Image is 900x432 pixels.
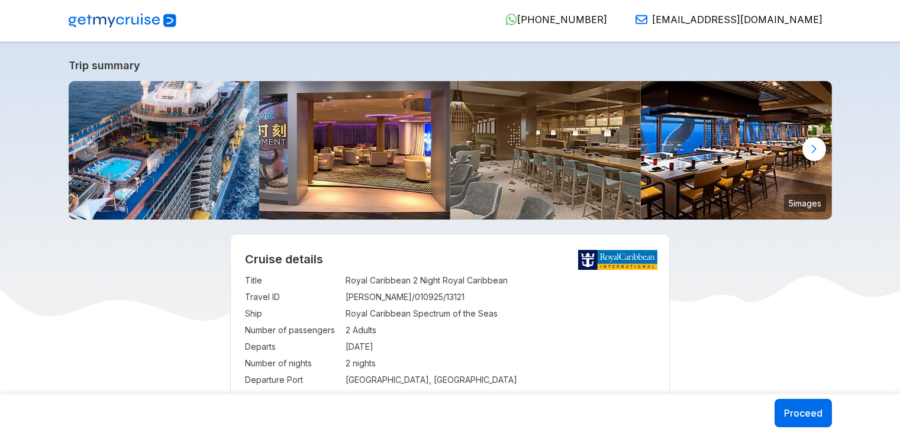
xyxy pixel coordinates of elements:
td: Number of nights [245,355,340,372]
button: Proceed [775,399,832,427]
td: [GEOGRAPHIC_DATA], [GEOGRAPHIC_DATA] [346,372,655,388]
td: : [340,355,346,372]
td: : [340,338,346,355]
img: WhatsApp [505,14,517,25]
td: Departure Port [245,372,340,388]
h2: Cruise details [245,252,655,266]
td: : [340,272,346,289]
td: Royal Caribbean 2 Night Royal Caribbean [346,272,655,289]
img: spectrum-of-the-seas-teppanyaki-eating-stations.jpg [641,81,832,220]
span: [PHONE_NUMBER] [517,14,607,25]
small: 5 images [784,194,826,212]
td: Ship [245,305,340,322]
a: [EMAIL_ADDRESS][DOMAIN_NAME] [626,14,822,25]
td: 2 Adults [346,322,655,338]
a: [PHONE_NUMBER] [496,14,607,25]
td: : [340,305,346,322]
td: : [340,372,346,388]
img: spectrum-of-the-seas-aerial-skypad-hero.jpg [69,81,260,220]
td: : [340,289,346,305]
img: spectrum-of-the-seas-coffee-and-tea-shop.jpg [450,81,641,220]
td: [PERSON_NAME]/010925/13121 [346,289,655,305]
span: [EMAIL_ADDRESS][DOMAIN_NAME] [652,14,822,25]
td: 2 nights [346,355,655,372]
img: spectrum-of-the-seas-star-moment-hero.jpg [259,81,450,220]
td: Number of passengers [245,322,340,338]
td: Travel ID [245,289,340,305]
td: Royal Caribbean Spectrum of the Seas [346,305,655,322]
img: Email [636,14,647,25]
td: : [340,322,346,338]
td: [DATE] [346,338,655,355]
td: Departs [245,338,340,355]
a: Trip summary [69,59,832,72]
td: Title [245,272,340,289]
